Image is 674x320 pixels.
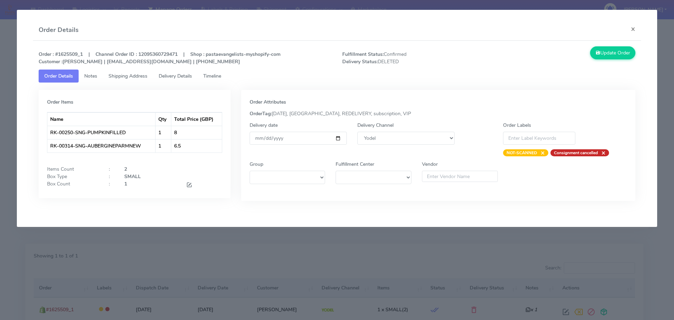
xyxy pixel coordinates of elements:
span: Confirmed DELETED [337,51,489,65]
label: Order Labels [503,122,531,129]
strong: OrderTag: [250,110,272,117]
div: Box Type [42,173,104,180]
div: : [104,173,119,180]
td: 8 [171,126,222,139]
label: Delivery date [250,122,278,129]
span: × [598,149,606,156]
th: Name [47,112,156,126]
label: Fulfillment Center [336,161,374,168]
input: Enter Label Keywords [503,132,575,145]
strong: Order Items [47,99,73,105]
div: : [104,165,119,173]
th: Total Price (GBP) [171,112,222,126]
strong: Fulfillment Status: [342,51,384,58]
span: Shipping Address [108,73,147,79]
div: Items Count [42,165,104,173]
button: Close [625,20,641,38]
strong: Order : #1625509_1 | Channel Order ID : 12095360729471 | Shop : pastaevangelists-myshopify-com [P... [39,51,280,65]
strong: 1 [124,181,127,187]
input: Enter Vendor Name [422,171,498,182]
td: 6.5 [171,139,222,152]
div: : [104,180,119,190]
span: × [537,149,545,156]
span: Order Details [44,73,73,79]
strong: Consignment cancelled [554,150,598,156]
td: 1 [156,126,171,139]
strong: NOT-SCANNED [507,150,537,156]
button: Update Order [590,46,636,59]
strong: Delivery Status: [342,58,378,65]
strong: 2 [124,166,127,172]
span: Timeline [203,73,221,79]
ul: Tabs [39,70,636,83]
div: [DATE], [GEOGRAPHIC_DATA], REDELIVERY, subscription, VIP [244,110,633,117]
label: Delivery Channel [357,122,394,129]
h4: Order Details [39,25,79,35]
strong: Order Attributes [250,99,286,105]
span: Notes [84,73,97,79]
strong: Customer : [39,58,62,65]
label: Group [250,161,263,168]
td: 1 [156,139,171,152]
strong: SMALL [124,173,141,180]
th: Qty [156,112,171,126]
div: Box Count [42,180,104,190]
span: Delivery Details [159,73,192,79]
td: RK-00314-SNG-AUBERGINEPARMNEW [47,139,156,152]
td: RK-00250-SNG-PUMPKINFILLED [47,126,156,139]
label: Vendor [422,161,438,168]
